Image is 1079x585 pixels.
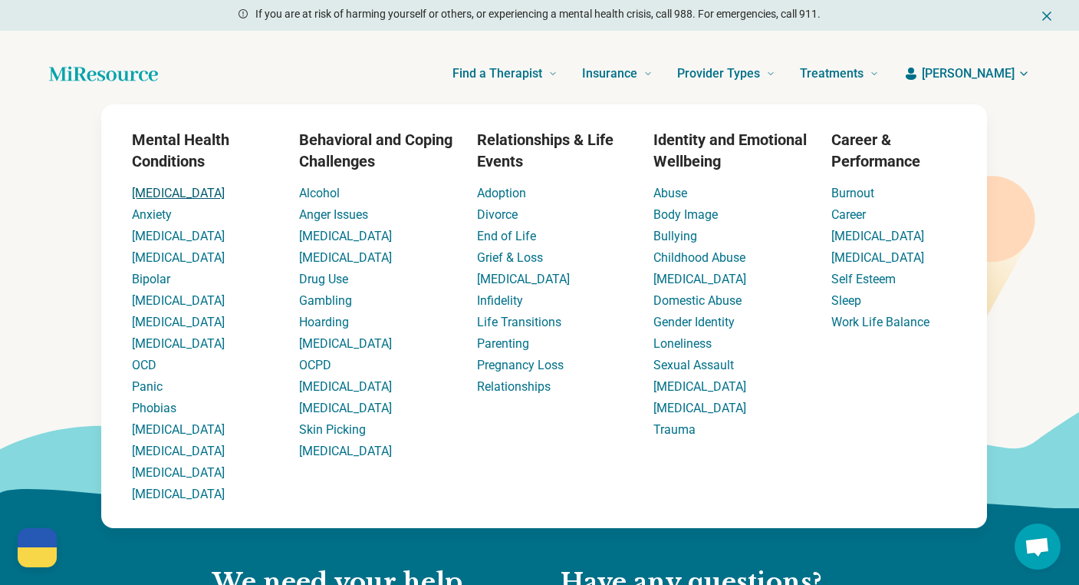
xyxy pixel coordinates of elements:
a: [MEDICAL_DATA] [132,487,225,501]
a: [MEDICAL_DATA] [477,272,570,286]
div: Open chat [1015,524,1061,570]
a: [MEDICAL_DATA] [653,379,746,394]
a: [MEDICAL_DATA] [132,315,225,329]
a: Loneliness [653,336,712,351]
span: Find a Therapist [452,63,542,84]
a: [MEDICAL_DATA] [132,465,225,480]
a: Sexual Assault [653,358,734,372]
a: OCPD [299,358,331,372]
a: [MEDICAL_DATA] [132,444,225,458]
a: Hoarding [299,315,349,329]
h3: Mental Health Conditions [132,129,275,172]
a: Trauma [653,422,696,437]
a: [MEDICAL_DATA] [299,250,392,265]
a: Gambling [299,293,352,308]
a: [MEDICAL_DATA] [299,336,392,351]
h3: Relationships & Life Events [477,129,630,172]
button: Dismiss [1039,6,1054,25]
a: [MEDICAL_DATA] [831,250,924,265]
h3: Identity and Emotional Wellbeing [653,129,807,172]
a: Find a Therapist [452,43,558,104]
a: Anxiety [132,207,172,222]
span: Insurance [582,63,637,84]
a: [MEDICAL_DATA] [299,229,392,243]
a: Alcohol [299,186,340,200]
a: [MEDICAL_DATA] [653,272,746,286]
a: Provider Types [677,43,775,104]
a: [MEDICAL_DATA] [132,336,225,351]
a: [MEDICAL_DATA] [653,401,746,415]
a: Domestic Abuse [653,293,742,308]
a: OCD [132,358,156,372]
a: [MEDICAL_DATA] [299,444,392,458]
span: Treatments [800,63,864,84]
a: Insurance [582,43,653,104]
a: Bipolar [132,272,170,286]
span: [PERSON_NAME] [922,64,1015,83]
a: Career [831,207,866,222]
a: [MEDICAL_DATA] [299,379,392,394]
p: If you are at risk of harming yourself or others, or experiencing a mental health crisis, call 98... [255,6,821,22]
a: Infidelity [477,293,523,308]
a: Life Transitions [477,315,561,329]
a: Gender Identity [653,315,735,329]
h3: Behavioral and Coping Challenges [299,129,452,172]
a: Divorce [477,207,518,222]
a: [MEDICAL_DATA] [299,401,392,415]
a: Childhood Abuse [653,250,745,265]
a: Adoption [477,186,526,200]
a: Panic [132,379,163,394]
a: Body Image [653,207,718,222]
a: [MEDICAL_DATA] [132,250,225,265]
a: Grief & Loss [477,250,543,265]
a: Bullying [653,229,697,243]
a: Work Life Balance [831,315,929,329]
a: Abuse [653,186,687,200]
a: [MEDICAL_DATA] [132,186,225,200]
a: Burnout [831,186,874,200]
div: Find a Therapist [9,104,1079,528]
a: Skin Picking [299,422,366,437]
span: Provider Types [677,63,760,84]
a: [MEDICAL_DATA] [132,293,225,308]
a: Parenting [477,336,529,351]
a: [MEDICAL_DATA] [831,229,924,243]
a: Sleep [831,293,861,308]
a: [MEDICAL_DATA] [132,422,225,437]
a: Treatments [800,43,879,104]
a: Anger Issues [299,207,368,222]
a: Pregnancy Loss [477,358,564,372]
a: [MEDICAL_DATA] [132,229,225,243]
a: Phobias [132,401,176,415]
a: End of Life [477,229,536,243]
a: Home page [49,58,158,89]
a: Relationships [477,379,551,394]
button: [PERSON_NAME] [903,64,1030,83]
a: Self Esteem [831,272,896,286]
h3: Career & Performance [831,129,956,172]
a: Drug Use [299,272,348,286]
